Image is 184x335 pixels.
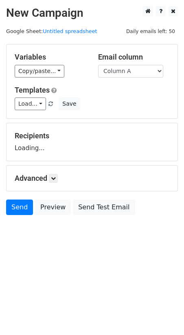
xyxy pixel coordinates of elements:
[98,53,169,62] h5: Email column
[15,174,169,183] h5: Advanced
[123,27,178,36] span: Daily emails left: 50
[35,200,71,215] a: Preview
[15,86,50,94] a: Templates
[43,28,97,34] a: Untitled spreadsheet
[15,65,64,78] a: Copy/paste...
[15,131,169,140] h5: Recipients
[15,131,169,153] div: Loading...
[15,53,86,62] h5: Variables
[6,6,178,20] h2: New Campaign
[6,28,97,34] small: Google Sheet:
[15,98,46,110] a: Load...
[73,200,135,215] a: Send Test Email
[6,200,33,215] a: Send
[123,28,178,34] a: Daily emails left: 50
[59,98,80,110] button: Save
